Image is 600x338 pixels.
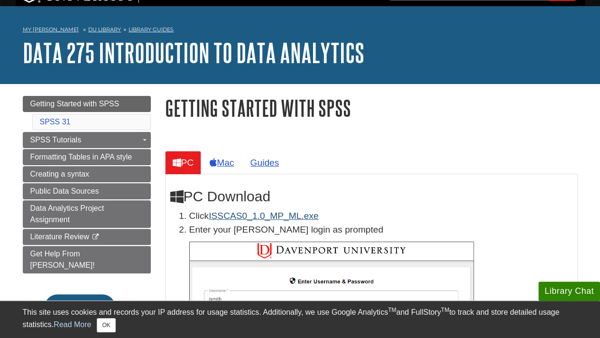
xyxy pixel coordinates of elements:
[88,26,121,33] a: DU Library
[45,294,115,320] button: En español
[23,200,151,228] a: Data Analytics Project Assignment
[538,282,600,301] button: Library Chat
[30,136,82,144] span: SPSS Tutorials
[30,250,95,269] span: Get Help From [PERSON_NAME]!
[30,170,90,178] span: Creating a syntax
[23,96,151,336] div: Guide Page Menu
[242,151,286,174] a: Guides
[441,307,449,313] sup: TM
[23,132,151,148] a: SPSS Tutorials
[30,187,99,195] span: Public Data Sources
[40,118,71,126] a: SPSS 31
[23,149,151,165] a: Formatting Tables in APA style
[189,223,572,237] p: Enter your [PERSON_NAME] login as prompted
[23,307,578,332] div: This site uses cookies and records your IP address for usage statistics. Additionally, we use Goo...
[23,38,364,67] a: DATA 275 Introduction to Data Analytics
[23,166,151,182] a: Creating a syntax
[23,246,151,273] a: Get Help From [PERSON_NAME]!
[30,100,120,108] span: Getting Started with SPSS
[189,209,572,223] li: Click
[170,188,572,205] h2: PC Download
[23,183,151,199] a: Public Data Sources
[97,318,115,332] button: Close
[209,211,318,221] a: Download opens in new window
[23,23,578,38] nav: breadcrumb
[165,96,578,120] h1: Getting Started with SPSS
[30,153,132,161] span: Formatting Tables in APA style
[23,26,79,34] a: My [PERSON_NAME]
[23,229,151,245] a: Literature Review
[23,96,151,112] a: Getting Started with SPSS
[388,307,396,313] sup: TM
[54,320,91,329] a: Read More
[30,204,104,224] span: Data Analytics Project Assignment
[165,151,202,174] a: PC
[202,151,241,174] a: Mac
[129,26,174,33] a: Library Guides
[30,233,90,241] span: Literature Review
[91,234,99,240] i: This link opens in a new window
